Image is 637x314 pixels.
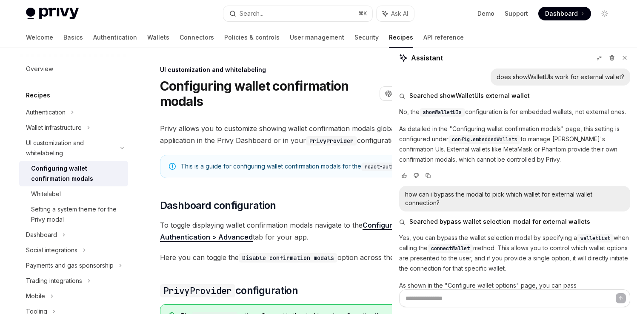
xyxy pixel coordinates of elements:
span: Searched bypass wallet selection modal for external wallets [409,217,590,226]
div: Setting a system theme for the Privy modal [31,204,123,225]
span: Searched showWalletUIs external wallet [409,91,530,100]
a: Security [354,27,379,48]
a: API reference [423,27,464,48]
a: Overview [19,61,128,77]
p: As detailed in the "Configuring wallet confirmation modals" page, this setting is configured unde... [399,124,630,165]
p: No, the configuration is for embedded wallets, not external ones. [399,107,630,117]
a: Recipes [389,27,413,48]
a: Dashboard [538,7,591,20]
div: Payments and gas sponsorship [26,260,114,271]
div: Dashboard [26,230,57,240]
span: To toggle displaying wallet confirmation modals navigate to the tab for your app. [160,219,467,243]
a: User management [290,27,344,48]
span: Here you can toggle the option across the entire application. [160,251,467,263]
a: Demo [477,9,494,18]
div: UI customization and whitelabeling [26,138,115,158]
img: light logo [26,8,79,20]
a: Configuring wallet confirmation modals [19,161,128,186]
h5: Recipes [26,90,50,100]
a: Setting a system theme for the Privy modal [19,202,128,227]
h1: Configuring wallet confirmation modals [160,78,376,109]
div: does showWalletUIs work for external wallet? [497,73,624,81]
a: Wallets [147,27,169,48]
a: Policies & controls [224,27,280,48]
div: UI customization and whitelabeling [160,66,467,74]
span: Privy allows you to customize showing wallet confirmation modals globally for your application in... [160,123,467,146]
div: This is a guide for configuring wallet confirmation modals for the SDK. [181,162,458,171]
a: Authentication [93,27,137,48]
div: Mobile [26,291,45,301]
svg: Note [169,163,176,170]
button: Send message [616,293,626,303]
span: ⌘ K [358,10,367,17]
button: Search...⌘K [223,6,372,21]
span: config.embeddedWallets [452,136,517,143]
a: Welcome [26,27,53,48]
button: Open in ChatGPT [380,86,452,101]
span: Dashboard configuration [160,199,276,212]
button: Toggle dark mode [598,7,611,20]
div: Overview [26,64,53,74]
div: Search... [240,9,263,19]
span: Ask AI [391,9,408,18]
button: Searched showWalletUIs external wallet [399,91,630,100]
span: Dashboard [545,9,578,18]
code: PrivyProvider [306,136,357,146]
a: Support [505,9,528,18]
div: Social integrations [26,245,77,255]
code: Disable confirmation modals [239,253,337,263]
a: Basics [63,27,83,48]
button: Ask AI [377,6,414,21]
a: Connectors [180,27,214,48]
div: Wallet infrastructure [26,123,82,133]
a: Whitelabel [19,186,128,202]
code: react-auth [361,163,398,171]
span: showWalletUIs [423,109,462,116]
span: Assistant [411,53,443,63]
div: Authentication [26,107,66,117]
code: PrivyProvider [160,284,235,297]
span: configuration [160,284,298,297]
div: Trading integrations [26,276,82,286]
button: Searched bypass wallet selection modal for external wallets [399,217,630,226]
div: Whitelabel [31,189,61,199]
p: Yes, you can bypass the wallet selection modal by specifying a when calling the method. This allo... [399,233,630,274]
p: As shown in the "Configure wallet options" page, you can pass a array to the function to customiz... [399,280,630,311]
div: how can i bypass the modal to pick which wallet for external wallet connection? [405,190,624,207]
span: connectWallet [431,245,470,252]
span: walletList [580,235,610,242]
div: Configuring wallet confirmation modals [31,163,123,184]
